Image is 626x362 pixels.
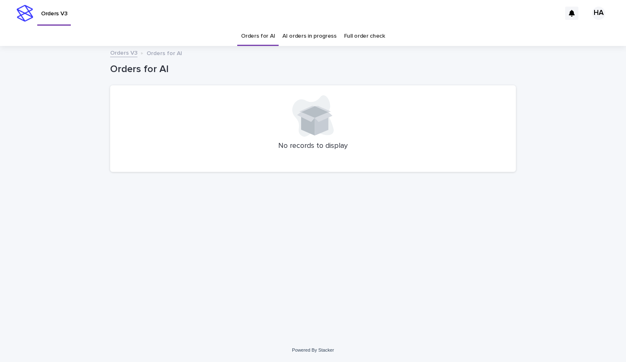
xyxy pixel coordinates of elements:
a: AI orders in progress [282,27,337,46]
p: No records to display [120,142,506,151]
a: Orders V3 [110,48,137,57]
a: Orders for AI [241,27,275,46]
p: Orders for AI [147,48,182,57]
a: Powered By Stacker [292,348,334,352]
div: HA [592,7,605,20]
h1: Orders for AI [110,63,516,75]
img: stacker-logo-s-only.png [17,5,33,22]
a: Full order check [344,27,385,46]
